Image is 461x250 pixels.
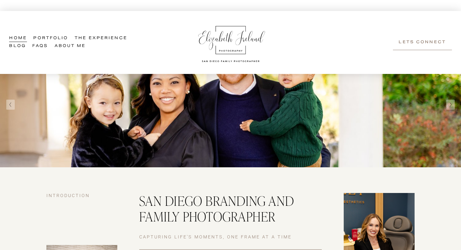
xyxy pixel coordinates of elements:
[139,193,322,224] h2: San Diego Branding and family photographer
[195,20,267,65] img: Elizabeth Ireland Photography San Diego Family Photographer
[6,100,15,110] button: Previous Slide
[9,34,27,42] a: Home
[32,42,48,50] a: FAQs
[75,34,127,42] a: folder dropdown
[55,42,86,50] a: About Me
[9,42,26,50] a: Blog
[139,234,322,240] h4: Capturing Life's Moments, One Frame at a Time
[75,35,127,42] span: The Experience
[33,34,68,42] a: Portfolio
[446,100,455,110] button: Next Slide
[393,34,452,50] a: Lets Connect
[46,193,117,199] h4: Introduction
